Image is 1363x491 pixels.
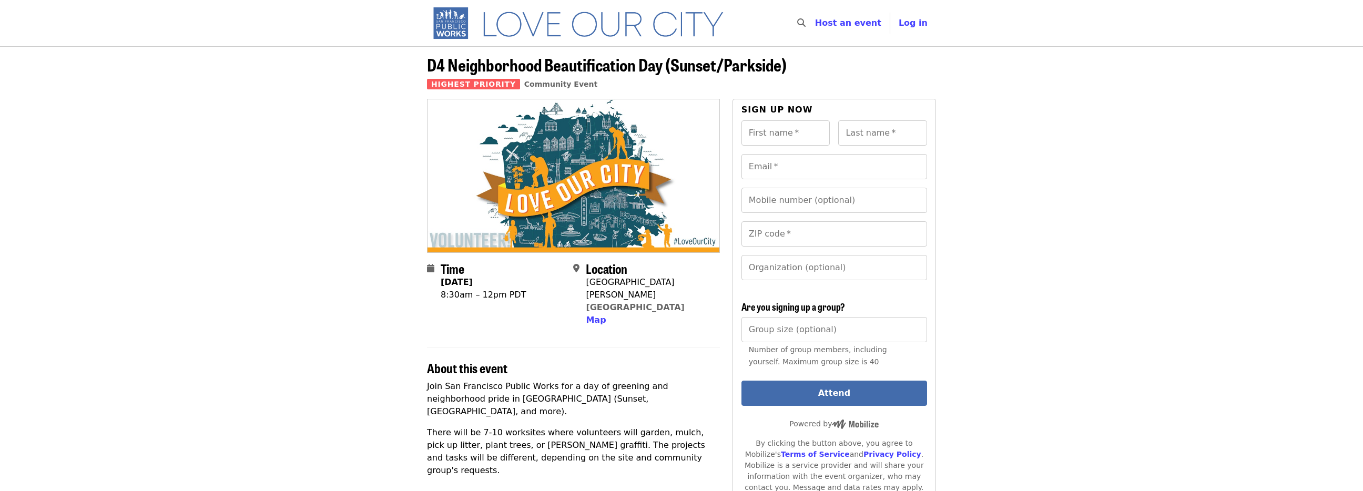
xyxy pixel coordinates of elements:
strong: [DATE] [441,277,473,287]
span: Powered by [789,420,879,428]
i: search icon [797,18,806,28]
button: Attend [741,381,927,406]
div: 8:30am – 12pm PDT [441,289,526,301]
span: About this event [427,359,507,377]
a: Community Event [524,80,597,88]
img: Powered by Mobilize [832,420,879,429]
a: [GEOGRAPHIC_DATA] [586,302,684,312]
span: Time [441,259,464,278]
span: Log in [899,18,928,28]
span: Number of group members, including yourself. Maximum group size is 40 [749,345,887,366]
input: Search [812,11,820,36]
span: Map [586,315,606,325]
span: Sign up now [741,105,813,115]
p: Join San Francisco Public Works for a day of greening and neighborhood pride in [GEOGRAPHIC_DATA]... [427,380,720,418]
img: D4 Neighborhood Beautification Day (Sunset/Parkside) organized by SF Public Works [428,99,719,252]
span: Location [586,259,627,278]
input: ZIP code [741,221,927,247]
input: First name [741,120,830,146]
a: Host an event [815,18,881,28]
i: calendar icon [427,263,434,273]
a: Privacy Policy [863,450,921,458]
input: Email [741,154,927,179]
button: Map [586,314,606,326]
a: Terms of Service [781,450,850,458]
button: Log in [890,13,936,34]
span: D4 Neighborhood Beautification Day (Sunset/Parkside) [427,52,787,77]
i: map-marker-alt icon [573,263,579,273]
input: Last name [838,120,927,146]
input: Mobile number (optional) [741,188,927,213]
img: SF Public Works - Home [427,6,739,40]
span: Highest Priority [427,79,520,89]
input: Organization (optional) [741,255,927,280]
p: There will be 7-10 worksites where volunteers will garden, mulch, pick up litter, plant trees, or... [427,426,720,477]
span: Are you signing up a group? [741,300,845,313]
input: [object Object] [741,317,927,342]
div: [GEOGRAPHIC_DATA][PERSON_NAME] [586,276,711,301]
